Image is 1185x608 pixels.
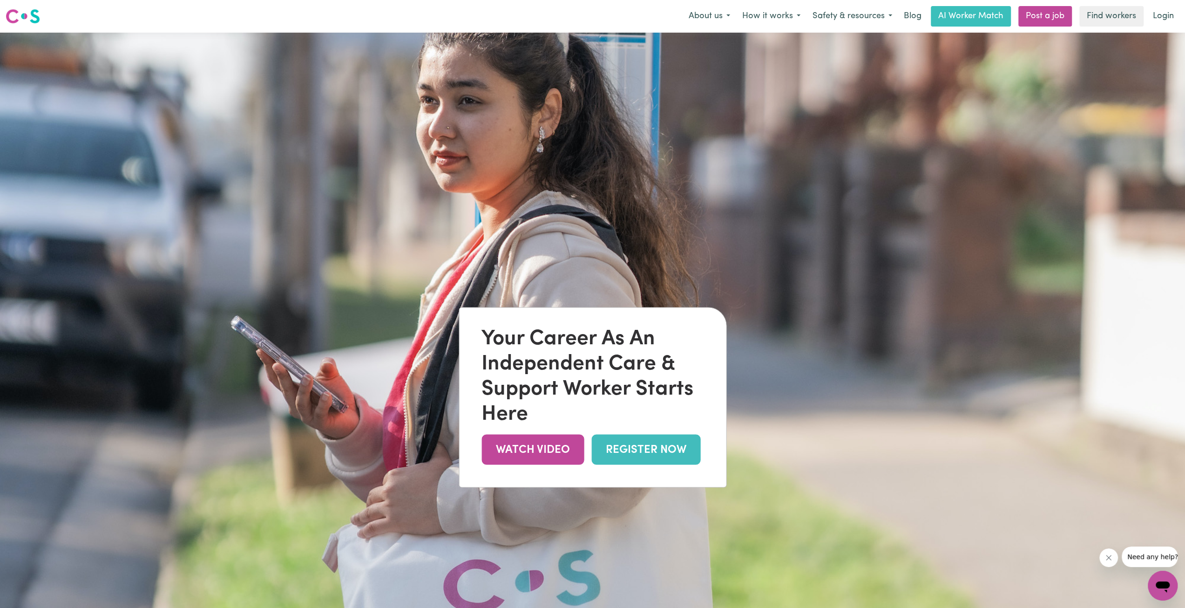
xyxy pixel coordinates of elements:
a: Blog [898,6,927,27]
button: About us [683,7,736,26]
button: Safety & resources [806,7,898,26]
a: Careseekers logo [6,6,40,27]
a: AI Worker Match [931,6,1011,27]
a: Post a job [1018,6,1072,27]
span: Need any help? [6,7,56,14]
img: Careseekers logo [6,8,40,25]
iframe: Button to launch messaging window [1148,571,1178,601]
a: WATCH VIDEO [481,434,584,465]
button: How it works [736,7,806,26]
iframe: Close message [1099,548,1118,567]
a: Find workers [1079,6,1144,27]
a: Login [1147,6,1179,27]
a: REGISTER NOW [591,434,700,465]
div: Your Career As An Independent Care & Support Worker Starts Here [481,326,704,427]
iframe: Message from company [1122,547,1178,567]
